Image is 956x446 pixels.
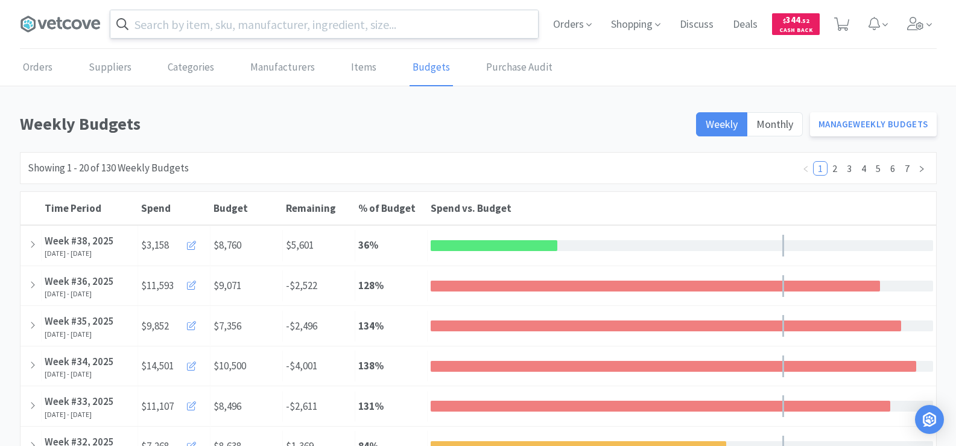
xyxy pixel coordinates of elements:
li: Previous Page [799,161,813,176]
span: -$4,001 [286,359,317,372]
li: 4 [856,161,871,176]
a: 1 [814,162,827,175]
a: Budgets [410,49,453,86]
a: 4 [857,162,870,175]
li: 7 [900,161,914,176]
a: Purchase Audit [483,49,556,86]
a: Manufacturers [247,49,318,86]
a: Suppliers [86,49,135,86]
div: [DATE] - [DATE] [45,330,135,339]
div: Spend [141,202,207,215]
div: Week #36, 2025 [45,273,135,290]
div: [DATE] - [DATE] [45,410,135,419]
a: 7 [901,162,914,175]
a: 6 [886,162,899,175]
span: Cash Back [779,27,812,35]
strong: 134 % [358,319,384,333]
span: $8,760 [214,238,241,252]
input: Search by item, sku, manufacturer, ingredient, size... [110,10,538,38]
span: -$2,611 [286,400,317,413]
span: $11,107 [141,398,174,415]
a: Categories [165,49,217,86]
span: . 52 [800,17,809,25]
span: $ [783,17,786,25]
a: Orders [20,49,55,86]
div: Week #38, 2025 [45,233,135,249]
span: $9,071 [214,279,241,292]
a: 3 [843,162,856,175]
a: $344.52Cash Back [772,8,820,40]
a: Deals [728,19,762,30]
div: Budget [214,202,280,215]
span: 344 [783,14,809,25]
li: 6 [885,161,900,176]
span: $3,158 [141,237,169,253]
div: [DATE] - [DATE] [45,249,135,258]
strong: 128 % [358,279,384,292]
a: Items [348,49,379,86]
span: -$2,496 [286,319,317,333]
div: Week #35, 2025 [45,313,135,330]
i: icon: right [918,165,925,173]
i: icon: left [802,165,809,173]
div: Week #34, 2025 [45,354,135,370]
strong: 131 % [358,400,384,413]
div: Remaining [286,202,352,215]
li: 5 [871,161,885,176]
span: Monthly [756,117,793,131]
a: 5 [872,162,885,175]
h1: Weekly Budgets [20,110,689,138]
div: Spend vs. Budget [431,202,933,215]
span: $11,593 [141,278,174,294]
div: [DATE] - [DATE] [45,370,135,378]
span: -$2,522 [286,279,317,292]
a: ManageWeekly Budgets [810,112,937,136]
li: 2 [828,161,842,176]
span: $10,500 [214,359,246,372]
div: Week #33, 2025 [45,393,135,410]
span: $5,601 [286,238,314,252]
span: $14,501 [141,358,174,374]
span: $8,496 [214,400,241,413]
div: Open Intercom Messenger [915,405,944,434]
strong: 36 % [358,238,378,252]
div: Time Period [45,202,135,215]
li: Next Page [914,161,929,176]
span: $7,356 [214,319,241,333]
a: Discuss [675,19,718,30]
div: Showing 1 - 20 of 130 Weekly Budgets [28,160,189,176]
div: % of Budget [358,202,425,215]
strong: 138 % [358,359,384,372]
a: 2 [828,162,841,175]
li: 1 [813,161,828,176]
div: [DATE] - [DATE] [45,290,135,298]
li: 3 [842,161,856,176]
span: Weekly [706,117,738,131]
span: $9,852 [141,318,169,334]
